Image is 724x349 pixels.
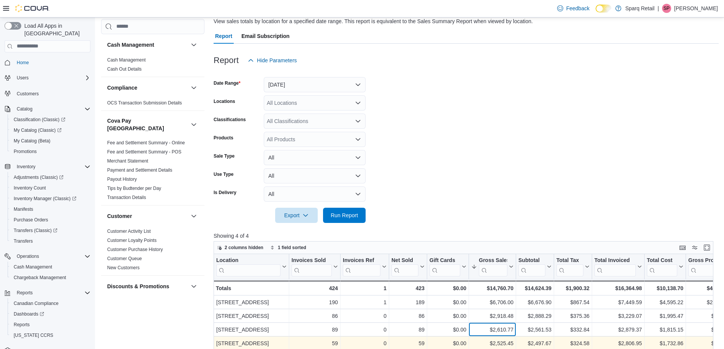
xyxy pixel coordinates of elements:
[11,237,36,246] a: Transfers
[518,257,545,264] div: Subtotal
[107,176,137,182] span: Payout History
[343,311,387,321] div: 0
[189,212,198,221] button: Customer
[479,257,507,264] div: Gross Sales
[107,66,142,72] a: Cash Out Details
[594,311,642,321] div: $3,229.07
[2,73,93,83] button: Users
[14,58,32,67] a: Home
[107,229,151,234] a: Customer Activity List
[518,339,551,348] div: $2,497.67
[11,194,79,203] a: Inventory Manager (Classic)
[556,257,583,264] div: Total Tax
[391,325,425,334] div: 89
[264,186,366,202] button: All
[107,246,163,253] span: Customer Purchase History
[11,299,62,308] a: Canadian Compliance
[518,257,551,276] button: Subtotal
[355,136,361,142] button: Open list of options
[662,4,671,13] div: Scott Perrin
[14,238,33,244] span: Transfers
[14,73,32,82] button: Users
[674,4,718,13] p: [PERSON_NAME]
[594,298,642,307] div: $7,449.59
[429,311,466,321] div: $0.00
[343,339,387,348] div: 0
[14,275,66,281] span: Chargeback Management
[554,1,593,16] a: Feedback
[594,257,636,264] div: Total Invoiced
[14,89,42,98] a: Customers
[518,298,551,307] div: $6,676.90
[647,298,683,307] div: $4,595.22
[8,136,93,146] button: My Catalog (Beta)
[14,185,46,191] span: Inventory Count
[292,325,338,334] div: 89
[11,273,90,282] span: Chargeback Management
[594,339,642,348] div: $2,806.95
[14,148,37,155] span: Promotions
[11,273,69,282] a: Chargeback Management
[257,57,297,64] span: Hide Parameters
[11,226,60,235] a: Transfers (Classic)
[11,147,90,156] span: Promotions
[14,288,90,297] span: Reports
[556,325,589,334] div: $332.84
[11,126,90,135] span: My Catalog (Classic)
[429,257,466,276] button: Gift Cards
[107,84,137,92] h3: Compliance
[216,298,287,307] div: [STREET_ADDRESS]
[11,237,90,246] span: Transfers
[280,208,313,223] span: Export
[14,322,30,328] span: Reports
[391,257,425,276] button: Net Sold
[8,236,93,246] button: Transfers
[343,257,387,276] button: Invoices Ref
[11,262,90,272] span: Cash Management
[292,298,338,307] div: 190
[8,298,93,309] button: Canadian Compliance
[107,177,137,182] a: Payout History
[690,243,699,252] button: Display options
[2,287,93,298] button: Reports
[518,311,551,321] div: $2,888.29
[101,55,204,77] div: Cash Management
[14,252,42,261] button: Operations
[107,167,172,173] a: Payment and Settlement Details
[278,245,306,251] span: 1 field sorted
[264,77,366,92] button: [DATE]
[594,257,636,276] div: Total Invoiced
[657,4,659,13] p: |
[107,256,142,262] span: Customer Queue
[292,311,338,321] div: 86
[471,284,513,293] div: $14,760.70
[343,325,387,334] div: 0
[14,162,38,171] button: Inventory
[189,83,198,92] button: Compliance
[556,311,589,321] div: $375.36
[518,257,545,276] div: Subtotal
[11,126,65,135] a: My Catalog (Classic)
[14,88,90,98] span: Customers
[11,136,90,145] span: My Catalog (Beta)
[594,257,642,276] button: Total Invoiced
[518,325,551,334] div: $2,561.53
[17,91,39,97] span: Customers
[8,146,93,157] button: Promotions
[11,173,67,182] a: Adjustments (Classic)
[647,284,683,293] div: $10,138.70
[11,331,56,340] a: [US_STATE] CCRS
[8,309,93,319] a: Dashboards
[556,257,589,276] button: Total Tax
[11,183,49,193] a: Inventory Count
[107,117,188,132] h3: Cova Pay [GEOGRAPHIC_DATA]
[429,284,466,293] div: $0.00
[11,331,90,340] span: Washington CCRS
[14,227,57,234] span: Transfers (Classic)
[14,127,62,133] span: My Catalog (Classic)
[343,257,380,276] div: Invoices Ref
[14,174,63,180] span: Adjustments (Classic)
[107,57,146,63] a: Cash Management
